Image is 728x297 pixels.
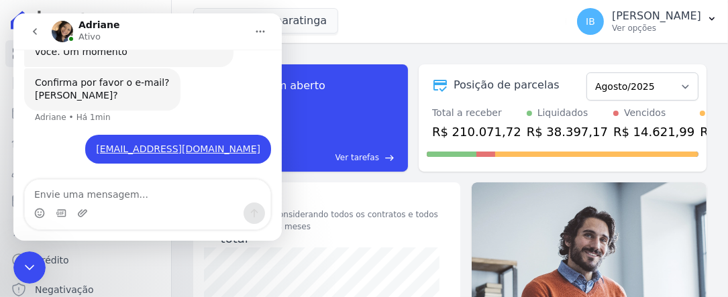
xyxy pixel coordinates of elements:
div: Confirma por favor o e-mail?[PERSON_NAME]?Adriane • Há 1min [11,55,167,97]
button: Selecionador de GIF [42,194,53,205]
button: IB [PERSON_NAME] Ver opções [566,3,728,40]
a: Transferências [5,217,166,244]
a: Lotes [5,129,166,156]
a: Parcelas [5,99,166,126]
a: Visão Geral [5,40,166,67]
span: Ver tarefas [335,152,379,164]
span: Negativação [35,283,94,296]
div: Vencidos [624,106,666,120]
div: R$ 210.071,72 [432,123,521,141]
iframe: Intercom live chat [13,251,46,284]
a: Contratos [5,70,166,97]
a: [EMAIL_ADDRESS][DOMAIN_NAME] [83,130,247,141]
a: Minha Carteira [5,188,166,215]
div: Total a receber [432,106,521,120]
iframe: Intercom live chat [13,13,282,241]
p: Ativo [65,17,87,30]
a: Crédito [5,247,166,274]
span: Crédito [35,253,69,267]
span: east [384,153,395,163]
p: [PERSON_NAME] [612,9,701,23]
textarea: Envie uma mensagem... [11,166,257,189]
div: Posição de parcelas [454,77,560,93]
div: Ieda diz… [11,121,258,167]
div: Adriane • Há 1min [21,100,97,108]
div: Considerando todos os contratos e todos os meses [273,209,450,233]
button: Selecionador de Emoji [21,194,32,205]
div: [EMAIL_ADDRESS][DOMAIN_NAME] [72,121,258,151]
div: Confirma por favor o e-mail? [PERSON_NAME]? [21,63,156,89]
p: Ver opções [612,23,701,34]
a: Clientes [5,158,166,185]
div: R$ 14.621,99 [613,123,694,141]
button: Início [234,5,260,31]
div: Adriane diz… [11,55,258,121]
button: Upload do anexo [64,194,74,205]
button: Mar De Japaratinga [193,8,338,34]
a: Ver tarefas east [274,152,395,164]
button: Enviar uma mensagem [230,189,252,211]
span: IB [586,17,595,26]
div: Liquidados [537,106,588,120]
div: R$ 38.397,17 [527,123,608,141]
